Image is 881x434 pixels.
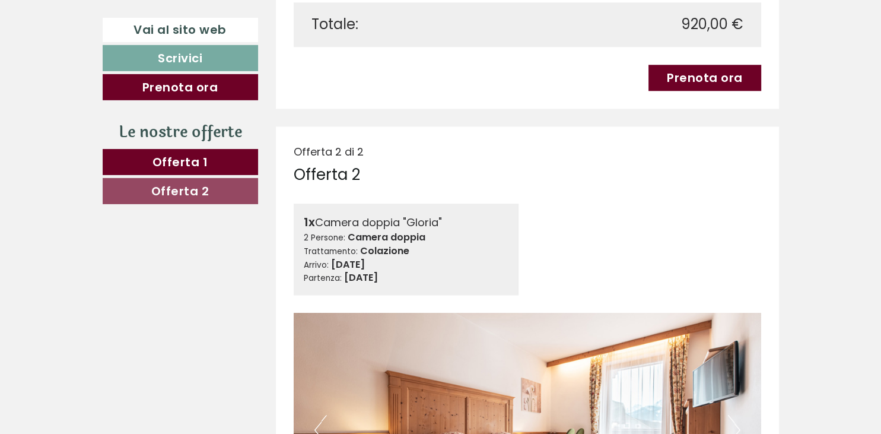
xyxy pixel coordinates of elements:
[103,74,258,100] a: Prenota ora
[304,246,358,257] small: Trattamento:
[18,34,195,44] div: Hotel Goldene Rose
[151,183,209,199] span: Offerta 2
[103,45,258,71] a: Scrivici
[304,273,342,284] small: Partenza:
[304,214,315,230] b: 1x
[304,259,329,271] small: Arrivo:
[303,14,527,34] div: Totale:
[304,232,345,243] small: 2 Persone:
[344,271,378,284] b: [DATE]
[304,214,508,231] div: Camera doppia "Gloria"
[103,18,258,42] a: Vai al sito web
[331,258,365,271] b: [DATE]
[152,154,208,170] span: Offerta 1
[18,58,195,66] small: 15:37
[681,14,743,34] span: 920,00 €
[294,164,360,186] div: Offerta 2
[648,65,761,91] a: Prenota ora
[103,121,258,143] div: Le nostre offerte
[348,230,425,244] b: Camera doppia
[360,244,409,258] b: Colazione
[9,32,201,68] div: Buon giorno, come possiamo aiutarla?
[211,9,257,29] div: [DATE]
[294,144,364,159] span: Offerta 2 di 2
[400,308,468,334] button: Invia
